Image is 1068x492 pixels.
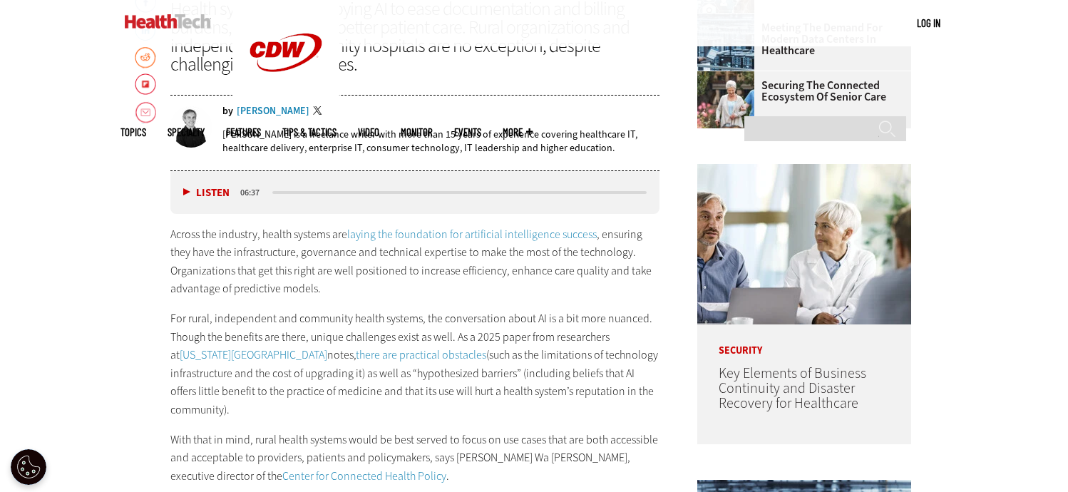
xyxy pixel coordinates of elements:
div: Cookie Settings [11,449,46,485]
div: User menu [917,16,940,31]
span: Topics [120,127,146,138]
a: MonITor [401,127,433,138]
a: Center for Connected Health Policy [282,468,446,483]
p: Security [697,324,911,356]
a: laying the foundation for artificial intelligence success [347,227,597,242]
p: For rural, independent and community health systems, the conversation about AI is a bit more nuan... [170,309,659,419]
a: Log in [917,16,940,29]
a: Features [226,127,261,138]
p: Across the industry, health systems are , ensuring they have the infrastructure, governance and t... [170,225,659,298]
a: Key Elements of Business Continuity and Disaster Recovery for Healthcare [719,364,866,413]
span: Specialty [168,127,205,138]
a: [US_STATE][GEOGRAPHIC_DATA] [180,347,327,362]
div: duration [238,186,270,199]
img: Home [125,14,211,29]
button: Listen [183,188,230,198]
a: CDW [232,94,339,109]
a: Video [358,127,379,138]
a: Events [454,127,481,138]
span: More [503,127,533,138]
a: there are practical obstacles [356,347,486,362]
p: With that in mind, rural health systems would be best served to focus on use cases that are both ... [170,431,659,486]
img: incident response team discusses around a table [697,164,911,324]
button: Open Preferences [11,449,46,485]
a: Tips & Tactics [282,127,337,138]
div: media player [170,171,659,214]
